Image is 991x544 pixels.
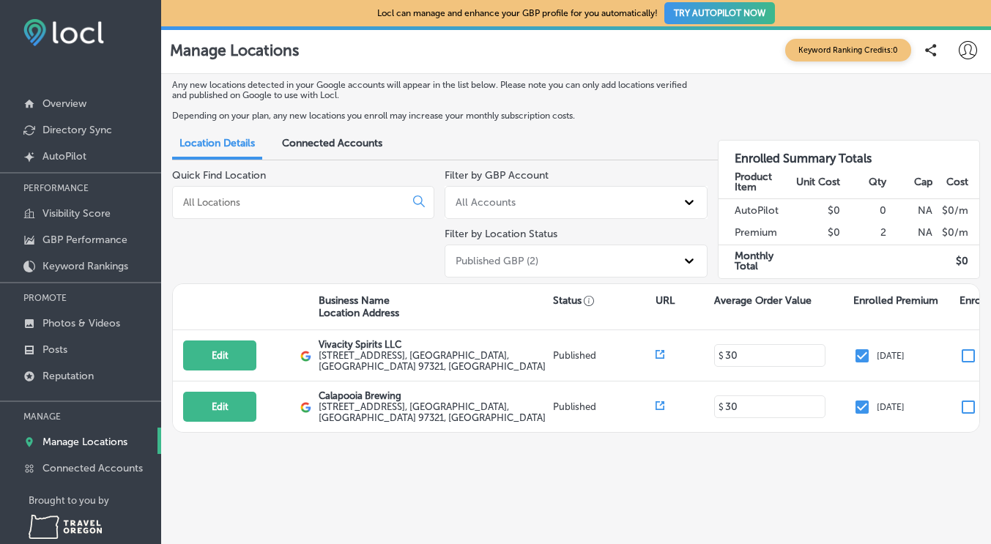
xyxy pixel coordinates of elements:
td: AutoPilot [719,199,795,222]
label: Filter by Location Status [445,228,557,240]
p: Enrolled Premium [853,294,938,307]
p: Vivacity Spirits LLC [319,339,549,350]
button: TRY AUTOPILOT NOW [664,2,775,24]
p: Connected Accounts [42,462,143,474]
input: All Locations [182,195,401,209]
strong: Product Item [735,171,772,193]
th: Cost [933,165,979,198]
div: Published GBP (2) [456,255,538,267]
p: Keyword Rankings [42,260,128,272]
label: Quick Find Location [172,169,266,182]
p: [DATE] [877,351,905,361]
td: $ 0 [933,245,979,277]
h3: Enrolled Summary Totals [719,141,979,165]
td: NA [887,222,933,245]
p: Posts [42,343,67,356]
p: Status [553,294,656,307]
p: Overview [42,97,86,110]
td: NA [887,199,933,222]
p: Business Name Location Address [319,294,399,319]
span: Connected Accounts [282,137,382,149]
th: Cap [887,165,933,198]
p: $ [719,402,724,412]
td: $ 0 /m [933,199,979,222]
p: Photos & Videos [42,317,120,329]
td: $ 0 /m [933,222,979,245]
p: Any new locations detected in your Google accounts will appear in the list below. Please note you... [172,80,697,100]
span: Location Details [179,137,255,149]
p: [DATE] [877,402,905,412]
td: 0 [841,199,887,222]
th: Unit Cost [795,165,841,198]
p: Published [553,350,656,361]
p: Calapooia Brewing [319,390,549,401]
td: $0 [795,222,841,245]
td: Monthly Total [719,245,795,277]
img: logo [300,351,311,362]
td: 2 [841,222,887,245]
td: $0 [795,199,841,222]
p: Average Order Value [714,294,812,307]
button: Edit [183,340,256,370]
img: logo [300,402,311,413]
p: $ [719,351,724,361]
p: Manage Locations [170,41,299,59]
p: Depending on your plan, any new locations you enroll may increase your monthly subscription costs. [172,111,697,121]
p: GBP Performance [42,234,127,246]
p: Manage Locations [42,436,127,448]
p: Visibility Score [42,207,111,220]
p: AutoPilot [42,150,86,163]
button: Edit [183,392,256,422]
label: [STREET_ADDRESS] , [GEOGRAPHIC_DATA], [GEOGRAPHIC_DATA] 97321, [GEOGRAPHIC_DATA] [319,401,549,423]
img: fda3e92497d09a02dc62c9cd864e3231.png [23,19,104,46]
label: [STREET_ADDRESS] , [GEOGRAPHIC_DATA], [GEOGRAPHIC_DATA] 97321, [GEOGRAPHIC_DATA] [319,350,549,372]
p: Brought to you by [29,495,161,506]
p: Reputation [42,370,94,382]
p: Published [553,401,656,412]
span: Keyword Ranking Credits: 0 [785,39,911,62]
label: Filter by GBP Account [445,169,549,182]
td: Premium [719,222,795,245]
p: Directory Sync [42,124,112,136]
p: URL [656,294,675,307]
div: All Accounts [456,196,516,209]
th: Qty [841,165,887,198]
